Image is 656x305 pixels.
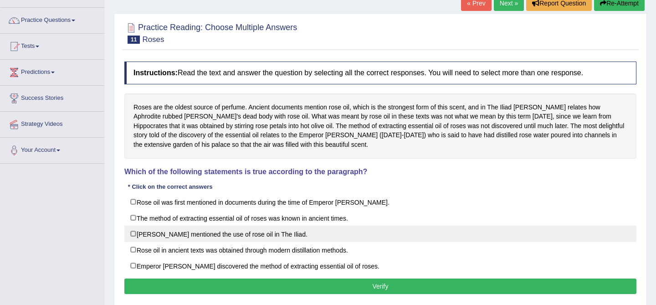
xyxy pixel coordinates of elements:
[0,8,104,31] a: Practice Questions
[124,258,636,274] label: Emperor [PERSON_NAME] discovered the method of extracting essential oil of roses.
[124,168,636,176] h4: Which of the following statements is true according to the paragraph?
[124,226,636,242] label: [PERSON_NAME] mentioned the use of rose oil in The Iliad.
[128,36,140,44] span: 11
[124,62,636,84] h4: Read the text and answer the question by selecting all the correct responses. You will need to se...
[124,182,216,191] div: * Click on the correct answers
[0,86,104,109] a: Success Stories
[124,93,636,159] div: Roses are the oldest source of perfume. Ancient documents mention rose oil, which is the stronges...
[142,35,164,44] small: Roses
[0,34,104,57] a: Tests
[0,112,104,134] a: Strategy Videos
[124,21,297,44] h2: Practice Reading: Choose Multiple Answers
[0,138,104,160] a: Your Account
[124,242,636,258] label: Rose oil in ancient texts was obtained through modern distillation methods.
[133,69,178,77] b: Instructions:
[124,279,636,294] button: Verify
[124,194,636,210] label: Rose oil was first mentioned in documents during the time of Emperor [PERSON_NAME].
[124,210,636,226] label: The method of extracting essential oil of roses was known in ancient times.
[0,60,104,83] a: Predictions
